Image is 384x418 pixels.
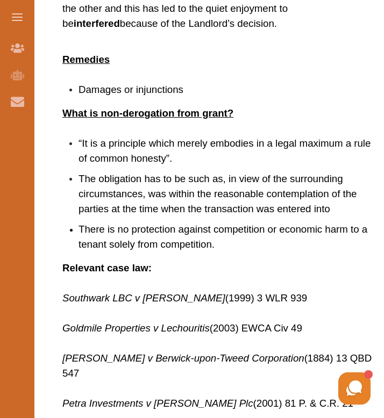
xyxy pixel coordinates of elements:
[126,370,373,407] iframe: HelpCrunch
[79,84,183,95] span: Damages or injunctions
[62,399,353,408] a: Petra Investments v [PERSON_NAME] Plc(2001) 81 P. & C.R. 21
[62,354,372,378] a: [PERSON_NAME] v Berwick-upon-Tweed Corporation(1884) 13 QBD 547
[62,292,225,304] span: Southwark LBC v [PERSON_NAME]
[225,292,307,304] span: (1999) 3 WLR 939
[62,324,302,333] a: Goldmile Properties v Lechouritis(2003) EWCA Civ 49
[210,322,302,334] span: (2003) EWCA Civ 49
[62,398,253,409] span: Petra Investments v [PERSON_NAME] Plc
[62,262,152,273] span: Relevant case law:
[79,173,357,214] span: The obligation has to be such as, in view of the surrounding circumstances, was within the reason...
[79,138,371,164] span: “It is a principle which merely embodies in a legal maximum a rule of common honesty”.
[79,224,367,250] span: There is no protection against competition or economic harm to a tenant solely from competition.
[74,18,120,29] span: interfered
[62,294,307,303] a: Southwark LBC v [PERSON_NAME](1999) 3 WLR 939
[62,352,304,364] span: [PERSON_NAME] v Berwick-upon-Tweed Corporation
[62,322,210,334] span: Goldmile Properties v Lechouritis
[62,54,110,65] span: Remedies
[62,107,233,119] span: What is non-derogation from grant?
